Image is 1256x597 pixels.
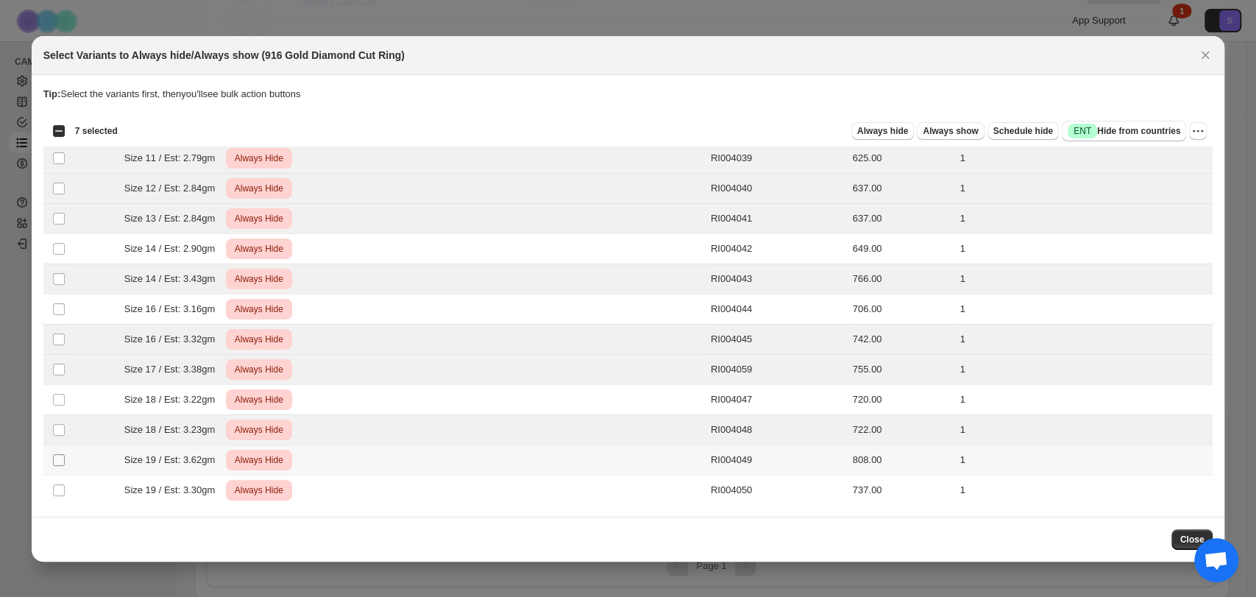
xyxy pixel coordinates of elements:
[124,151,223,166] span: Size 11 / Est: 2.79gm
[848,294,956,324] td: 706.00
[848,324,956,354] td: 742.00
[232,300,286,318] span: Always Hide
[848,143,956,173] td: 625.00
[706,414,848,445] td: RI004048
[232,331,286,348] span: Always Hide
[232,270,286,288] span: Always Hide
[706,384,848,414] td: RI004047
[848,414,956,445] td: 722.00
[857,125,908,137] span: Always hide
[706,324,848,354] td: RI004045
[232,180,286,197] span: Always Hide
[124,392,223,407] span: Size 18 / Est: 3.22gm
[124,211,223,226] span: Size 13 / Est: 2.84gm
[75,125,118,137] span: 7 selected
[124,362,223,377] span: Size 17 / Est: 3.38gm
[1062,121,1186,141] button: SuccessENTHide from countries
[706,203,848,233] td: RI004041
[232,421,286,439] span: Always Hide
[232,451,286,469] span: Always Hide
[848,203,956,233] td: 637.00
[1074,125,1091,137] span: ENT
[917,122,984,140] button: Always show
[851,122,914,140] button: Always hide
[124,181,223,196] span: Size 12 / Est: 2.84gm
[956,173,1213,203] td: 1
[706,143,848,173] td: RI004039
[706,294,848,324] td: RI004044
[124,272,223,286] span: Size 14 / Est: 3.43gm
[1195,45,1216,66] button: Close
[1194,538,1238,582] a: Open chat
[1180,534,1204,545] span: Close
[706,233,848,264] td: RI004042
[706,354,848,384] td: RI004059
[232,361,286,378] span: Always Hide
[43,48,405,63] h2: Select Variants to Always hide/Always show (916 Gold Diamond Cut Ring)
[848,384,956,414] td: 720.00
[124,241,223,256] span: Size 14 / Est: 2.90gm
[993,125,1053,137] span: Schedule hide
[124,302,223,317] span: Size 16 / Est: 3.16gm
[848,233,956,264] td: 649.00
[232,240,286,258] span: Always Hide
[848,475,956,505] td: 737.00
[232,210,286,227] span: Always Hide
[706,475,848,505] td: RI004050
[956,294,1213,324] td: 1
[124,453,223,467] span: Size 19 / Est: 3.62gm
[956,445,1213,475] td: 1
[232,149,286,167] span: Always Hide
[43,88,61,99] strong: Tip:
[987,122,1059,140] button: Schedule hide
[956,324,1213,354] td: 1
[124,483,223,498] span: Size 19 / Est: 3.30gm
[1171,529,1213,550] button: Close
[232,391,286,409] span: Always Hide
[124,423,223,437] span: Size 18 / Est: 3.23gm
[706,445,848,475] td: RI004049
[848,264,956,294] td: 766.00
[43,87,1213,102] p: Select the variants first, then you'll see bulk action buttons
[956,233,1213,264] td: 1
[956,203,1213,233] td: 1
[956,475,1213,505] td: 1
[124,332,223,347] span: Size 16 / Est: 3.32gm
[956,143,1213,173] td: 1
[1068,124,1180,138] span: Hide from countries
[1189,122,1207,140] button: More actions
[848,445,956,475] td: 808.00
[848,354,956,384] td: 755.00
[706,264,848,294] td: RI004043
[956,264,1213,294] td: 1
[848,173,956,203] td: 637.00
[956,354,1213,384] td: 1
[956,414,1213,445] td: 1
[706,173,848,203] td: RI004040
[232,481,286,499] span: Always Hide
[923,125,978,137] span: Always show
[956,384,1213,414] td: 1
